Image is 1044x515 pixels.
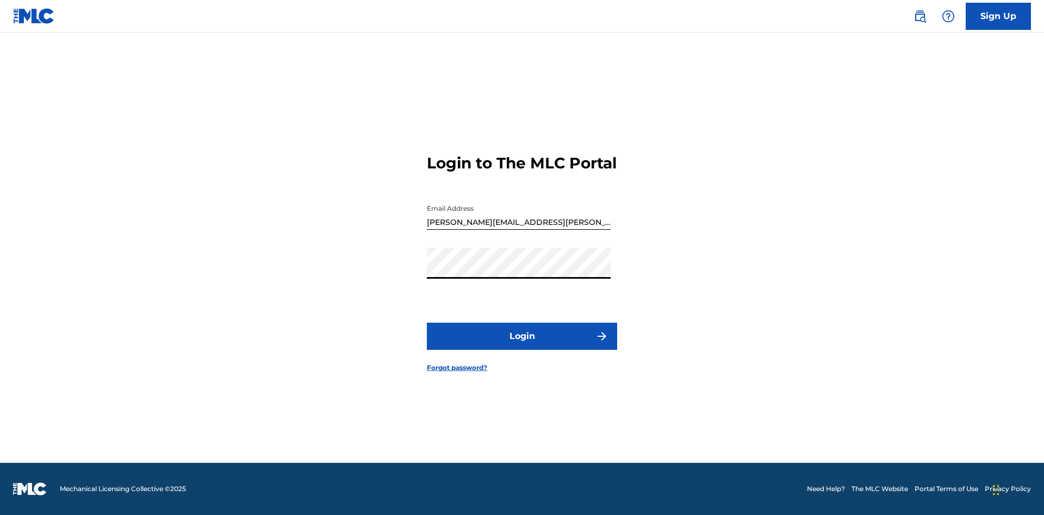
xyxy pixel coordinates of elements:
[60,484,186,494] span: Mechanical Licensing Collective © 2025
[13,482,47,495] img: logo
[937,5,959,27] div: Help
[915,484,978,494] a: Portal Terms of Use
[852,484,908,494] a: The MLC Website
[595,330,608,343] img: f7272a7cc735f4ea7f67.svg
[993,474,999,506] div: Drag
[985,484,1031,494] a: Privacy Policy
[427,323,617,350] button: Login
[909,5,931,27] a: Public Search
[913,10,927,23] img: search
[990,463,1044,515] iframe: Chat Widget
[942,10,955,23] img: help
[427,154,617,173] h3: Login to The MLC Portal
[807,484,845,494] a: Need Help?
[13,8,55,24] img: MLC Logo
[966,3,1031,30] a: Sign Up
[427,363,487,373] a: Forgot password?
